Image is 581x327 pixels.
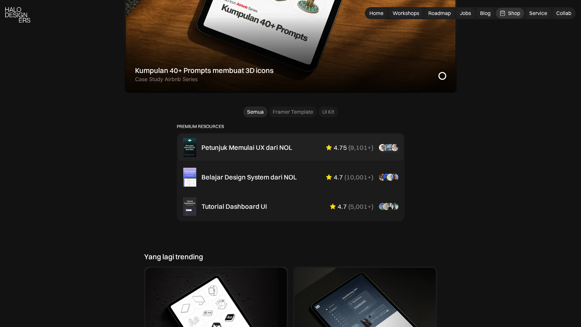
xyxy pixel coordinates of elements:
div: 9,101+ [350,144,371,151]
div: Belajar Design System dari NOL [201,173,297,181]
div: Blog [480,10,491,17]
a: Tutorial Dashboard UI4.7(5,001+) [178,193,403,220]
div: Collab [556,10,571,17]
div: Semua [247,108,264,115]
div: 4.7 [334,173,343,181]
div: 4.7 [338,203,347,210]
div: Yang lagi trending [144,252,203,261]
a: Home [366,8,387,19]
a: Workshops [389,8,423,19]
div: ( [348,203,350,210]
div: 4.75 [334,144,347,151]
div: 10,001+ [346,173,371,181]
a: Collab [552,8,575,19]
a: Shop [496,8,524,19]
div: Jobs [460,10,471,17]
div: 5,001+ [350,203,371,210]
div: Workshops [393,10,419,17]
a: Jobs [456,8,475,19]
div: Tutorial Dashboard UI [201,203,267,210]
a: Blog [476,8,494,19]
p: PREMIUM RESOURCES [177,124,405,129]
a: Petunjuk Memulai UX dari NOL4.75(9,101+) [178,134,403,161]
a: Roadmap [424,8,455,19]
div: Shop [508,10,520,17]
div: Home [369,10,383,17]
div: UI Kit [322,108,334,115]
div: ) [371,173,373,181]
div: Service [529,10,547,17]
div: Petunjuk Memulai UX dari NOL [201,144,292,151]
a: Belajar Design System dari NOL4.7(10,001+) [178,164,403,191]
div: ( [348,144,350,151]
div: Roadmap [428,10,451,17]
div: ( [344,173,346,181]
div: ) [371,144,373,151]
div: Framer Template [273,108,313,115]
div: ) [371,203,373,210]
a: Service [525,8,551,19]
